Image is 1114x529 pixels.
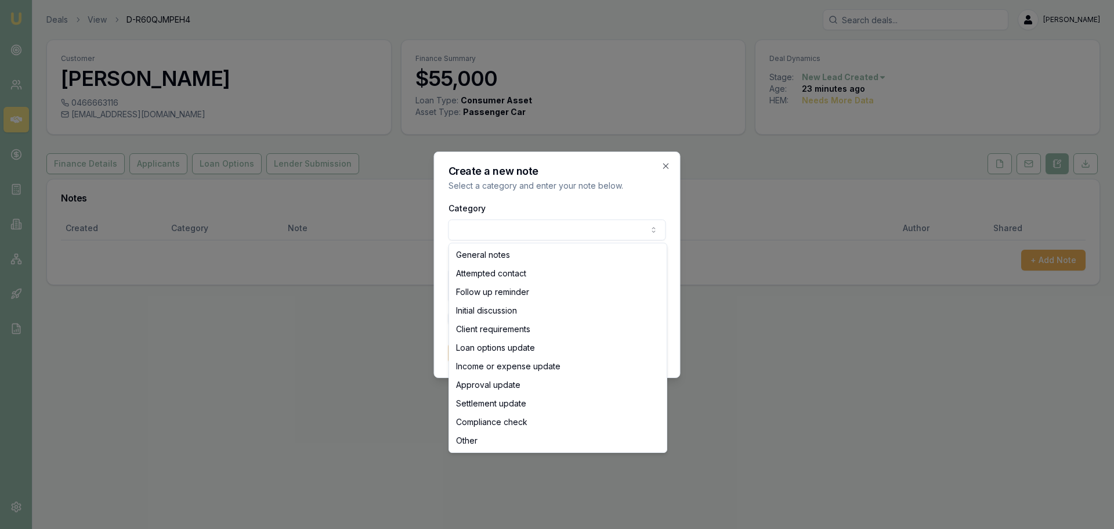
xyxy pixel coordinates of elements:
span: Attempted contact [456,268,526,279]
span: Settlement update [456,398,526,409]
span: General notes [456,249,510,261]
span: Follow up reminder [456,286,529,298]
span: Other [456,435,478,447]
span: Income or expense update [456,361,560,372]
span: Approval update [456,379,520,391]
span: Loan options update [456,342,535,354]
span: Client requirements [456,323,530,335]
span: Initial discussion [456,305,517,316]
span: Compliance check [456,416,527,428]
